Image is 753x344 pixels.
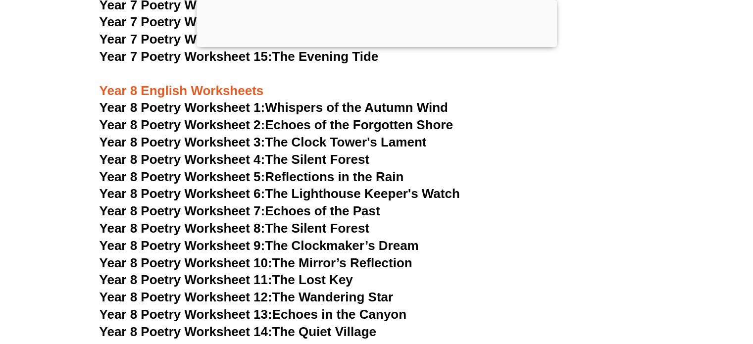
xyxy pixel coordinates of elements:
h3: Year 8 English Worksheets [100,66,654,99]
span: Year 8 Poetry Worksheet 5: [100,169,265,184]
span: Year 8 Poetry Worksheet 10: [100,255,272,270]
a: Year 8 Poetry Worksheet 6:The Lighthouse Keeper's Watch [100,186,460,201]
a: Year 8 Poetry Worksheet 7:Echoes of the Past [100,203,380,218]
span: Year 8 Poetry Worksheet 7: [100,203,265,218]
a: Year 8 Poetry Worksheet 3:The Clock Tower's Lament [100,135,427,149]
span: Year 7 Poetry Worksheet 15: [100,49,272,64]
span: Year 7 Poetry Worksheet 14: [100,32,272,47]
a: Year 7 Poetry Worksheet 13:The Distant Mountains [100,14,410,29]
span: Year 8 Poetry Worksheet 12: [100,290,272,304]
span: Year 8 Poetry Worksheet 13: [100,307,272,322]
a: Year 8 Poetry Worksheet 12:The Wandering Star [100,290,394,304]
span: Year 8 Poetry Worksheet 4: [100,152,265,167]
span: Year 8 Poetry Worksheet 14: [100,324,272,339]
a: Year 7 Poetry Worksheet 14:The Winter Forest [100,32,382,47]
a: Year 8 Poetry Worksheet 13:Echoes in the Canyon [100,307,407,322]
a: Year 8 Poetry Worksheet 9:The Clockmaker’s Dream [100,238,419,253]
a: Year 8 Poetry Worksheet 2:Echoes of the Forgotten Shore [100,117,453,132]
span: Year 8 Poetry Worksheet 6: [100,186,265,201]
a: Year 8 Poetry Worksheet 11:The Lost Key [100,272,353,287]
span: Year 8 Poetry Worksheet 2: [100,117,265,132]
span: Year 7 Poetry Worksheet 13: [100,14,272,29]
iframe: Chat Widget [588,233,753,344]
span: Year 8 Poetry Worksheet 8: [100,221,265,236]
span: Year 8 Poetry Worksheet 9: [100,238,265,253]
a: Year 8 Poetry Worksheet 4:The Silent Forest [100,152,369,167]
a: Year 8 Poetry Worksheet 5:Reflections in the Rain [100,169,404,184]
span: Year 8 Poetry Worksheet 1: [100,100,265,115]
a: Year 8 Poetry Worksheet 8:The Silent Forest [100,221,369,236]
a: Year 7 Poetry Worksheet 15:The Evening Tide [100,49,379,64]
a: Year 8 Poetry Worksheet 14:The Quiet Village [100,324,376,339]
a: Year 8 Poetry Worksheet 1:Whispers of the Autumn Wind [100,100,448,115]
a: Year 8 Poetry Worksheet 10:The Mirror’s Reflection [100,255,412,270]
span: Year 8 Poetry Worksheet 3: [100,135,265,149]
span: Year 8 Poetry Worksheet 11: [100,272,272,287]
